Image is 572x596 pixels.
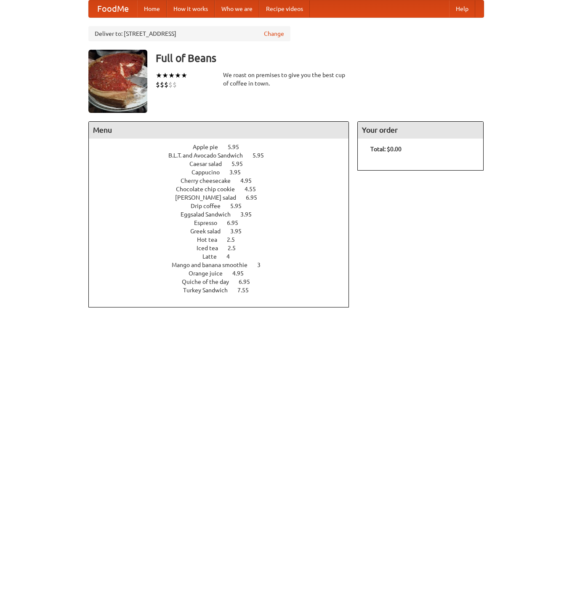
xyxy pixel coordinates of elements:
span: Espresso [194,219,226,226]
li: $ [156,80,160,89]
span: Drip coffee [191,203,229,209]
span: Cherry cheesecake [181,177,239,184]
div: Deliver to: [STREET_ADDRESS] [88,26,290,41]
h4: Menu [89,122,349,139]
a: Help [449,0,475,17]
li: ★ [156,71,162,80]
span: 7.55 [237,287,257,294]
h3: Full of Beans [156,50,484,67]
a: Greek salad 3.95 [190,228,257,235]
a: Caesar salad 5.95 [189,160,258,167]
a: Orange juice 4.95 [189,270,259,277]
div: We roast on premises to give you the best cup of coffee in town. [223,71,349,88]
span: Caesar salad [189,160,230,167]
span: 3.95 [230,228,250,235]
span: 5.95 [253,152,272,159]
span: 4.95 [232,270,252,277]
a: B.L.T. and Avocado Sandwich 5.95 [168,152,279,159]
li: $ [173,80,177,89]
span: Quiche of the day [182,278,237,285]
span: Mango and banana smoothie [172,262,256,268]
span: 4 [226,253,238,260]
a: Cherry cheesecake 4.95 [181,177,267,184]
li: ★ [181,71,187,80]
span: 6.95 [246,194,266,201]
a: Turkey Sandwich 7.55 [183,287,264,294]
span: B.L.T. and Avocado Sandwich [168,152,251,159]
li: $ [168,80,173,89]
li: ★ [168,71,175,80]
span: 6.95 [227,219,247,226]
span: Orange juice [189,270,231,277]
img: angular.jpg [88,50,147,113]
span: 6.95 [239,278,258,285]
span: Greek salad [190,228,229,235]
span: Cappucino [192,169,228,176]
li: $ [160,80,164,89]
a: Apple pie 5.95 [193,144,255,150]
span: 2.5 [228,245,244,251]
a: FoodMe [89,0,137,17]
a: Hot tea 2.5 [197,236,250,243]
a: Cappucino 3.95 [192,169,256,176]
span: 2.5 [227,236,243,243]
h4: Your order [358,122,483,139]
span: Chocolate chip cookie [176,186,243,192]
b: Total: $0.00 [370,146,402,152]
span: [PERSON_NAME] salad [175,194,245,201]
span: 5.95 [231,160,251,167]
a: Recipe videos [259,0,310,17]
span: 5.95 [228,144,247,150]
a: Drip coffee 5.95 [191,203,257,209]
span: Iced tea [197,245,226,251]
a: Mango and banana smoothie 3 [172,262,276,268]
a: Quiche of the day 6.95 [182,278,266,285]
a: How it works [167,0,215,17]
li: ★ [162,71,168,80]
span: Turkey Sandwich [183,287,236,294]
li: $ [164,80,168,89]
span: 3.95 [229,169,249,176]
span: Eggsalad Sandwich [181,211,239,218]
span: Hot tea [197,236,226,243]
span: 4.55 [245,186,264,192]
span: 3 [257,262,269,268]
a: Espresso 6.95 [194,219,254,226]
a: Who we are [215,0,259,17]
a: Iced tea 2.5 [197,245,251,251]
a: Latte 4 [202,253,245,260]
a: Home [137,0,167,17]
span: Apple pie [193,144,226,150]
span: 5.95 [230,203,250,209]
li: ★ [175,71,181,80]
span: 3.95 [240,211,260,218]
a: Chocolate chip cookie 4.55 [176,186,271,192]
a: Change [264,29,284,38]
a: [PERSON_NAME] salad 6.95 [175,194,273,201]
a: Eggsalad Sandwich 3.95 [181,211,267,218]
span: Latte [202,253,225,260]
span: 4.95 [240,177,260,184]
